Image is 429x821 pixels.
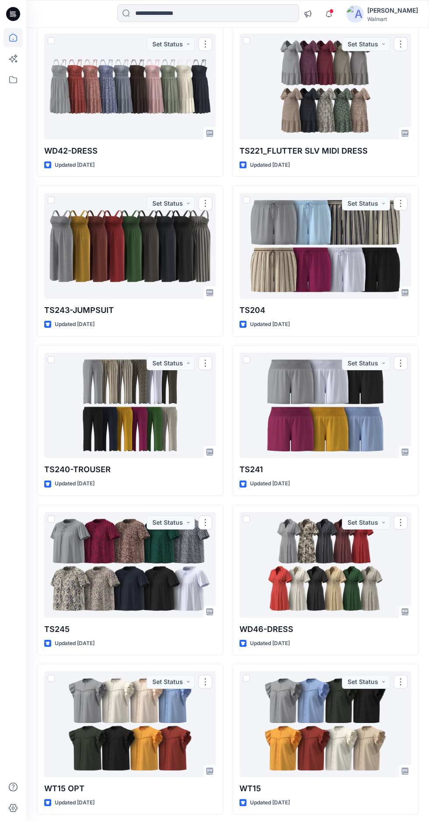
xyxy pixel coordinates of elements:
p: TS221_FLUTTER SLV MIDI DRESS [239,145,411,157]
p: Updated [DATE] [250,320,290,329]
a: WT15 OPT [44,671,216,777]
p: Updated [DATE] [55,639,95,648]
a: WD46-DRESS [239,512,411,618]
p: Updated [DATE] [55,320,95,329]
p: TS204 [239,304,411,316]
p: Updated [DATE] [250,639,290,648]
a: TS241 [239,353,411,459]
p: WT15 OPT [44,782,216,795]
div: Walmart [367,16,418,22]
a: TS204 [239,193,411,299]
a: WT15 [239,671,411,777]
p: WD46-DRESS [239,623,411,635]
a: TS240-TROUSER [44,353,216,459]
p: WT15 [239,782,411,795]
a: TS243-JUMPSUIT [44,193,216,299]
p: Updated [DATE] [55,479,95,488]
a: TS245 [44,512,216,618]
p: TS245 [44,623,216,635]
a: WD42-DRESS [44,34,216,140]
img: avatar [346,5,364,23]
a: TS221_FLUTTER SLV MIDI DRESS [239,34,411,140]
p: Updated [DATE] [250,161,290,170]
p: Updated [DATE] [55,798,95,807]
p: Updated [DATE] [250,479,290,488]
p: Updated [DATE] [250,798,290,807]
p: Updated [DATE] [55,161,95,170]
p: TS243-JUMPSUIT [44,304,216,316]
p: WD42-DRESS [44,145,216,157]
div: [PERSON_NAME] [367,5,418,16]
p: TS241 [239,463,411,476]
p: TS240-TROUSER [44,463,216,476]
